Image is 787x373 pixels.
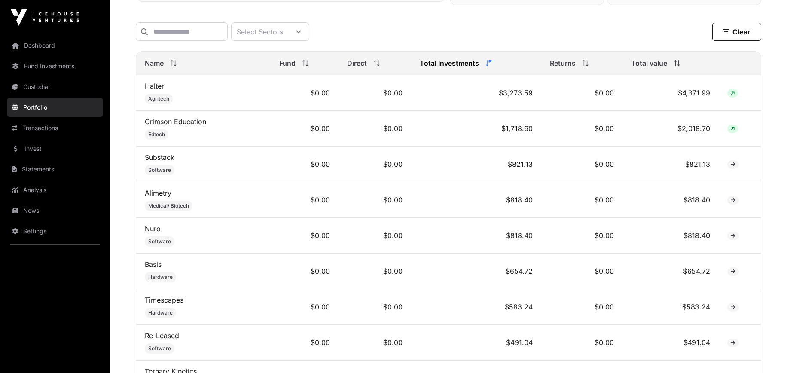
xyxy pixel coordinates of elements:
a: Custodial [7,77,103,96]
td: $0.00 [271,147,338,182]
td: $821.13 [622,147,719,182]
span: Edtech [148,131,165,138]
td: $818.40 [622,182,719,218]
td: $0.00 [541,75,622,111]
span: Fund [279,58,296,68]
td: $1,718.60 [411,111,541,147]
a: Transactions [7,119,103,138]
a: Nuro [145,224,161,233]
td: $0.00 [541,182,622,218]
span: Hardware [148,274,173,281]
td: $0.00 [541,147,622,182]
td: $0.00 [271,325,338,361]
a: Fund Investments [7,57,103,76]
a: Halter [145,82,164,90]
a: Timescapes [145,296,183,304]
a: Substack [145,153,174,162]
td: $0.00 [339,75,411,111]
span: Direct [347,58,367,68]
a: Analysis [7,180,103,199]
a: Invest [7,139,103,158]
td: $0.00 [271,75,338,111]
button: Clear [712,23,761,41]
span: Hardware [148,309,173,316]
span: Name [145,58,164,68]
a: Basis [145,260,162,269]
td: $654.72 [622,254,719,289]
td: $0.00 [541,254,622,289]
a: Statements [7,160,103,179]
td: $0.00 [339,182,411,218]
td: $0.00 [541,325,622,361]
td: $491.04 [411,325,541,361]
td: $583.24 [622,289,719,325]
span: Total Investments [420,58,479,68]
td: $0.00 [271,218,338,254]
td: $0.00 [271,289,338,325]
td: $4,371.99 [622,75,719,111]
a: Portfolio [7,98,103,117]
td: $0.00 [271,182,338,218]
td: $0.00 [339,254,411,289]
td: $0.00 [541,289,622,325]
span: Software [148,167,171,174]
a: Alimetry [145,189,171,197]
img: Icehouse Ventures Logo [10,9,79,26]
a: Dashboard [7,36,103,55]
td: $0.00 [339,147,411,182]
div: Select Sectors [232,23,288,40]
td: $2,018.70 [622,111,719,147]
span: Agritech [148,95,169,102]
td: $0.00 [541,218,622,254]
a: Re-Leased [145,331,179,340]
td: $818.40 [411,218,541,254]
td: $654.72 [411,254,541,289]
iframe: Chat Widget [744,332,787,373]
a: Settings [7,222,103,241]
a: Crimson Education [145,117,206,126]
td: $3,273.59 [411,75,541,111]
td: $491.04 [622,325,719,361]
span: Returns [550,58,576,68]
td: $0.00 [339,289,411,325]
span: Medical/ Biotech [148,202,189,209]
span: Software [148,345,171,352]
span: Software [148,238,171,245]
td: $818.40 [411,182,541,218]
td: $0.00 [339,111,411,147]
a: News [7,201,103,220]
td: $0.00 [339,218,411,254]
td: $821.13 [411,147,541,182]
td: $818.40 [622,218,719,254]
span: Total value [631,58,667,68]
td: $0.00 [271,254,338,289]
td: $0.00 [339,325,411,361]
td: $0.00 [271,111,338,147]
td: $0.00 [541,111,622,147]
td: $583.24 [411,289,541,325]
